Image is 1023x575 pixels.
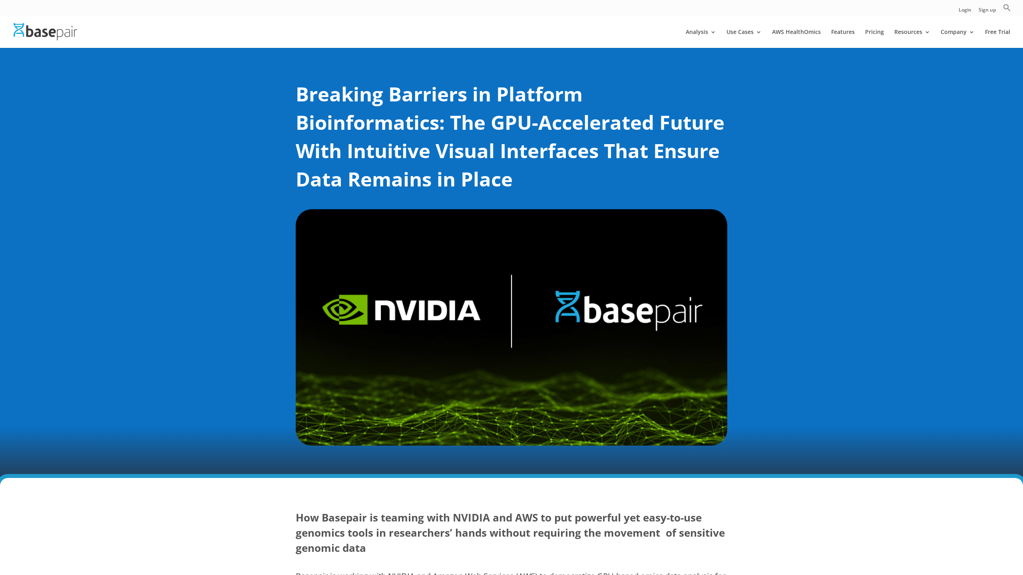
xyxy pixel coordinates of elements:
[1003,4,1011,12] svg: Search
[979,8,996,16] a: Sign up
[959,8,971,16] a: Login
[296,510,725,555] strong: How Basepair is teaming with NVIDIA and AWS to put powerful yet easy-to-use genomics tools in res...
[865,29,884,48] a: Pricing
[1003,4,1011,16] a: Search Icon Link
[941,29,975,48] a: Company
[296,81,725,192] strong: Breaking Barriers in Platform Bioinformatics: The GPU-Accelerated Future With Intuitive Visual In...
[726,29,762,48] a: Use Cases
[14,23,77,40] img: Basepair
[296,209,727,446] img: NVIDIA + Basepair
[831,29,855,48] a: Features
[985,29,1010,48] a: Free Trial
[772,29,821,48] a: AWS HealthOmics
[894,29,930,48] a: Resources
[686,29,716,48] a: Analysis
